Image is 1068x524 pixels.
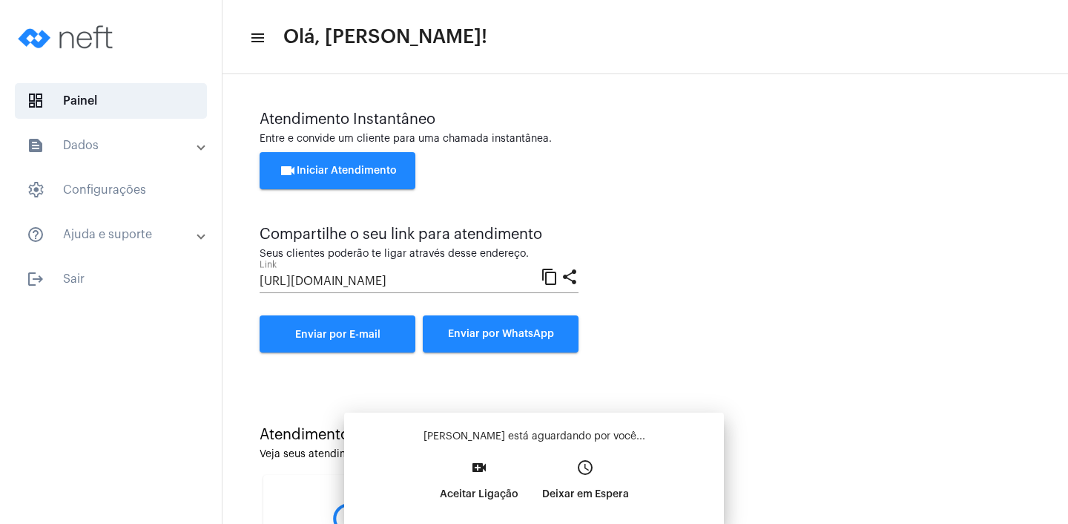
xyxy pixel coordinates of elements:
span: Enviar por E-mail [295,330,380,340]
img: logo-neft-novo-2.png [12,7,123,67]
mat-icon: sidenav icon [249,29,264,47]
mat-panel-title: Dados [27,137,198,154]
span: Enviar por WhatsApp [448,329,554,339]
p: Deixar em Espera [542,481,629,508]
mat-icon: sidenav icon [27,226,44,243]
span: Sair [15,261,207,297]
button: Aceitar Ligação [428,454,530,518]
span: sidenav icon [27,181,44,199]
p: Aceitar Ligação [440,481,518,508]
mat-icon: content_copy [541,267,558,285]
mat-icon: access_time [576,459,594,476]
div: Compartilhe o seu link para atendimento [260,226,578,243]
span: Painel [15,83,207,119]
div: Atendimento Instantâneo [260,111,1031,128]
span: Olá, [PERSON_NAME]! [283,25,487,49]
mat-icon: sidenav icon [27,270,44,288]
div: Veja seus atendimentos em aberto. [260,449,1031,460]
div: Entre e convide um cliente para uma chamada instantânea. [260,134,1031,145]
span: sidenav icon [27,92,44,110]
mat-icon: sidenav icon [27,137,44,154]
span: Configurações [15,172,207,208]
mat-icon: videocam [279,162,297,180]
button: Deixar em Espera [530,454,641,518]
span: Iniciar Atendimento [279,166,397,176]
p: [PERSON_NAME] está aguardando por você... [356,429,712,444]
div: Seus clientes poderão te ligar através desse endereço. [260,249,578,260]
mat-icon: video_call [470,459,488,476]
mat-panel-title: Ajuda e suporte [27,226,198,243]
div: Atendimentos [260,427,1031,443]
mat-icon: share [561,267,578,285]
